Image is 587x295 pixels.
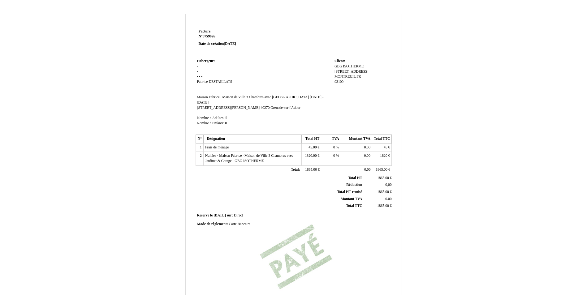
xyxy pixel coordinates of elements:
[376,168,387,172] span: 1865.00
[197,80,208,84] span: Fabrice
[197,106,260,110] span: [STREET_ADDRESS][PERSON_NAME]
[341,135,372,143] th: Montant TVA
[377,176,389,180] span: 1865.00
[224,42,236,46] span: [DATE]
[385,183,391,187] span: 0,00
[197,95,309,99] span: Maison Fabrice · Maison de Ville 3 Chambres avec [GEOGRAPHIC_DATA]
[301,135,321,143] th: Total HT
[372,143,392,152] td: €
[333,154,335,158] span: 0
[201,75,202,79] span: -
[225,116,227,120] span: 5
[197,95,324,105] span: [DATE] - [DATE]
[380,154,387,158] span: 1820
[337,190,362,194] span: Total HT remisé
[364,145,370,149] span: 0.00
[335,64,342,68] span: GBG
[321,135,341,143] th: TVA
[305,154,317,158] span: 1820.00
[309,145,317,149] span: 45.00
[346,183,362,187] span: Réduction
[205,145,229,149] span: Frais de ménage
[227,213,233,217] span: sur:
[364,168,370,172] span: 0.00
[197,85,198,89] span: -
[335,75,356,79] span: MONTREUIL
[363,189,393,196] td: €
[196,143,203,152] td: 1
[301,165,321,174] td: €
[203,135,301,143] th: Désignation
[377,190,389,194] span: 1865.00
[261,106,270,110] span: 40270
[197,70,198,74] span: -
[196,135,203,143] th: N°
[229,222,250,226] span: Carte Bancaire
[333,145,335,149] span: 0
[197,75,198,79] span: -
[199,29,211,33] span: Facture
[203,34,215,38] span: 6759026
[197,116,225,120] span: Nombre d'Adultes:
[197,213,213,217] span: Réservé le
[321,143,341,152] td: %
[197,121,224,125] span: Nombre d'Enfants:
[301,152,321,165] td: €
[335,70,369,74] span: [STREET_ADDRESS]
[335,59,345,63] span: Client:
[321,152,341,165] td: %
[196,152,203,165] td: 2
[385,197,391,201] span: 0.00
[225,121,227,125] span: 0
[234,213,243,217] span: Direct
[384,145,387,149] span: 45
[205,154,293,163] span: Nuitées - Maison Fabrice · Maison de Ville 3 Chambres avec Jardinet & Garage - GBG ISOTHERME
[343,64,364,68] span: ISOTHERME
[301,143,321,152] td: €
[346,204,362,208] span: Total TTC
[199,42,236,46] strong: Date de création
[341,197,362,201] span: Montant TVA
[335,80,343,84] span: 93100
[199,34,273,39] strong: N°
[372,165,392,174] td: €
[270,106,300,110] span: Grenade-sur-l'Adour
[197,222,228,226] span: Mode de règlement:
[305,168,317,172] span: 1865.00
[197,59,215,63] span: Hebergeur:
[199,75,200,79] span: -
[356,75,361,79] span: FR
[372,135,392,143] th: Total TTC
[291,168,300,172] span: Total:
[214,213,226,217] span: [DATE]
[209,80,232,84] span: DESTAILLATS
[372,152,392,165] td: €
[363,203,393,210] td: €
[377,204,389,208] span: 1865.00
[364,154,370,158] span: 0.00
[348,176,362,180] span: Total HT
[363,175,393,182] td: €
[197,64,198,68] span: -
